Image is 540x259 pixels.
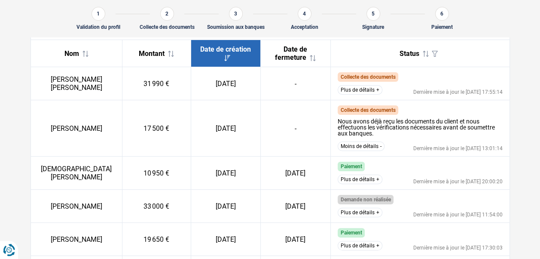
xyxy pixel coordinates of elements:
div: Signature [362,24,384,30]
span: Nom [64,49,79,58]
div: Dernière mise à jour le [DATE] 17:55:14 [413,89,503,95]
div: Dernière mise à jour le [DATE] 17:30:03 [413,245,503,250]
div: 3 [229,7,243,21]
span: Montant [139,49,165,58]
div: Dernière mise à jour le [DATE] 11:54:00 [413,212,503,217]
div: Nous avons déjà reçu les documents du client et nous effectuons les vérifications nécessaires ava... [338,118,503,136]
div: Paiement [431,24,453,30]
div: Acceptation [291,24,318,30]
td: - [260,100,330,157]
td: [DATE] [260,190,330,223]
button: Plus de détails [338,85,382,95]
div: Validation du profil [76,24,120,30]
span: Collecte des documents [340,74,395,80]
span: Paiement [340,230,362,236]
td: [PERSON_NAME] [31,223,122,256]
td: [PERSON_NAME] [31,100,122,157]
td: 10 950 € [122,157,191,190]
button: Plus de détails [338,208,382,217]
td: 33 000 € [122,190,191,223]
td: [DATE] [191,100,260,157]
td: [DEMOGRAPHIC_DATA][PERSON_NAME] [31,157,122,190]
td: [DATE] [191,223,260,256]
div: Dernière mise à jour le [DATE] 13:01:14 [413,146,503,151]
div: Soumission aux banques [207,24,265,30]
td: [DATE] [191,157,260,190]
button: Plus de détails [338,175,382,184]
div: 4 [298,7,311,21]
button: Plus de détails [338,241,382,250]
button: Moins de détails [338,142,384,151]
div: 6 [435,7,449,21]
span: Date de fermeture [275,45,307,62]
span: Date de création [200,45,251,53]
div: 2 [160,7,174,21]
td: [PERSON_NAME] [31,190,122,223]
span: Paiement [340,163,362,170]
td: [DATE] [191,67,260,100]
td: [DATE] [191,190,260,223]
td: - [260,67,330,100]
td: 17 500 € [122,100,191,157]
div: Collecte des documents [140,24,195,30]
span: Demande non réalisée [340,197,391,203]
td: [PERSON_NAME] [PERSON_NAME] [31,67,122,100]
td: 19 650 € [122,223,191,256]
span: Status [400,49,419,58]
span: Collecte des documents [340,107,395,113]
td: 31 990 € [122,67,191,100]
div: 1 [92,7,105,21]
td: [DATE] [260,223,330,256]
td: [DATE] [260,157,330,190]
div: Dernière mise à jour le [DATE] 20:00:20 [413,179,503,184]
div: 5 [366,7,380,21]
